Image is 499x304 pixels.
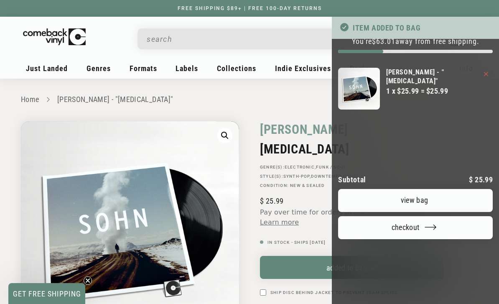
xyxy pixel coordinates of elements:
[332,17,499,304] div: Your bag
[338,216,493,239] button: Checkout
[372,37,395,46] span: $63.01
[338,37,493,46] p: You're away from free shipping.
[484,72,488,76] button: Remove SOHN - "Tremors"
[469,176,493,184] p: 25.99
[469,175,473,184] span: $
[13,289,81,298] span: GET FREE SHIPPING
[8,283,85,304] div: GET FREE SHIPPINGClose teaser
[332,17,499,39] div: Item added to bag
[386,68,478,85] a: [PERSON_NAME] - "[MEDICAL_DATA]"
[338,255,493,278] iframe: PayPal-paypal
[338,189,493,212] a: View bag
[338,176,366,184] h2: Subtotal
[386,85,478,97] div: 1 x $25.99 = $25.99
[84,276,92,285] button: Close teaser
